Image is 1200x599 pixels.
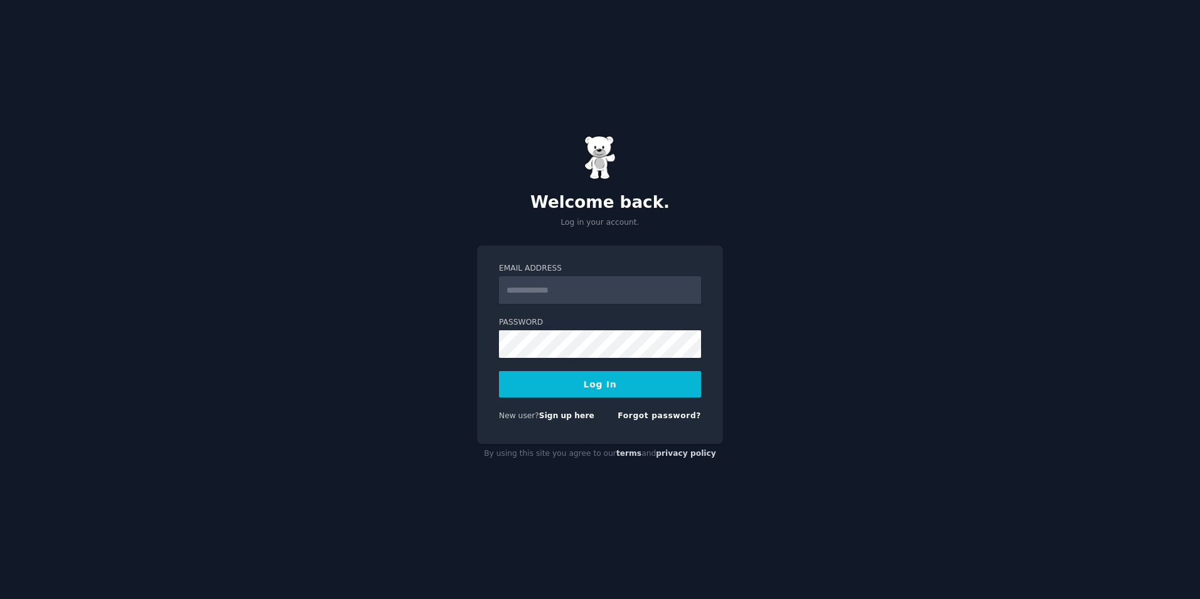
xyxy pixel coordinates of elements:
div: By using this site you agree to our and [477,444,723,464]
img: Gummy Bear [584,136,616,180]
a: terms [616,449,641,458]
a: Sign up here [539,411,594,420]
button: Log In [499,371,701,397]
a: Forgot password? [618,411,701,420]
label: Password [499,317,701,328]
label: Email Address [499,263,701,274]
span: New user? [499,411,539,420]
a: privacy policy [656,449,716,458]
p: Log in your account. [477,217,723,229]
h2: Welcome back. [477,193,723,213]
